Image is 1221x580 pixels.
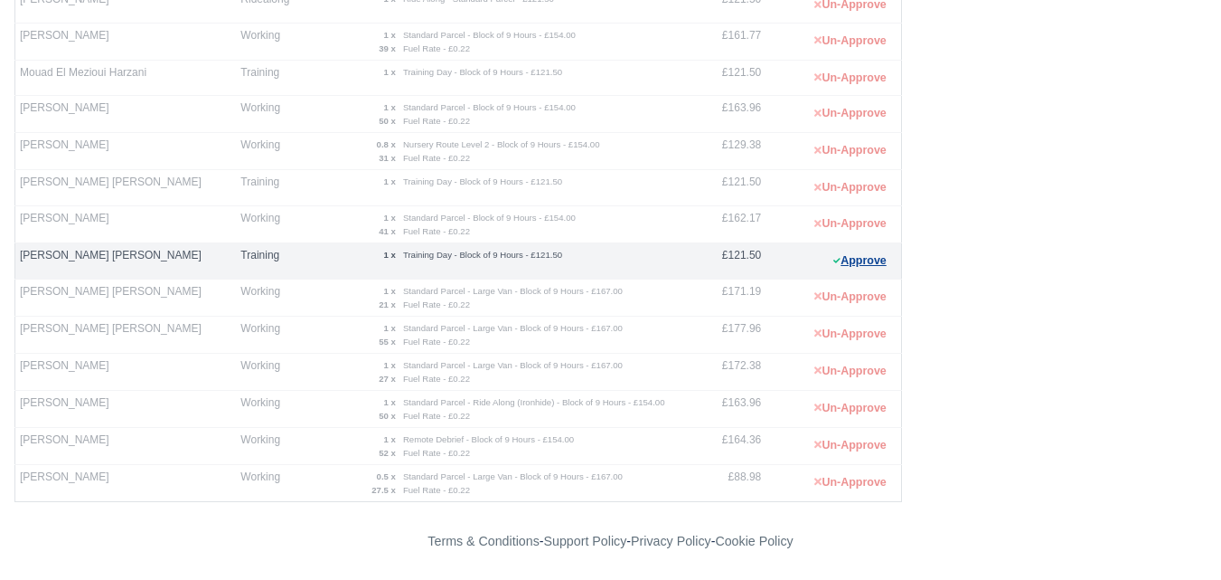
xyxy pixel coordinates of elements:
[15,390,237,427] td: [PERSON_NAME]
[686,353,766,390] td: £172.38
[403,471,623,481] small: Standard Parcel - Large Van - Block of 9 Hours - £167.00
[15,353,237,390] td: [PERSON_NAME]
[379,153,396,163] strong: 31 x
[1131,493,1221,580] iframe: Chat Widget
[379,411,396,421] strong: 50 x
[15,170,237,206] td: [PERSON_NAME] [PERSON_NAME]
[804,321,896,347] button: Un-Approve
[15,279,237,316] td: [PERSON_NAME] [PERSON_NAME]
[804,395,896,422] button: Un-Approve
[15,96,237,133] td: [PERSON_NAME]
[384,67,396,77] strong: 1 x
[403,102,576,112] small: Standard Parcel - Block of 9 Hours - £154.00
[804,65,896,91] button: Un-Approve
[686,60,766,96] td: £121.50
[236,353,303,390] td: Working
[384,30,396,40] strong: 1 x
[15,133,237,170] td: [PERSON_NAME]
[403,397,665,407] small: Standard Parcel - Ride Along (Ironhide) - Block of 9 Hours - £154.00
[236,427,303,464] td: Working
[96,531,1126,552] div: - - -
[403,323,623,333] small: Standard Parcel - Large Van - Block of 9 Hours - £167.00
[403,43,470,53] small: Fuel Rate - £0.22
[15,427,237,464] td: [PERSON_NAME]
[804,138,896,164] button: Un-Approve
[236,279,303,316] td: Working
[631,534,711,548] a: Privacy Policy
[236,60,303,96] td: Training
[15,23,237,60] td: [PERSON_NAME]
[686,206,766,243] td: £162.17
[15,243,237,280] td: [PERSON_NAME] [PERSON_NAME]
[427,534,539,548] a: Terms & Conditions
[686,390,766,427] td: £163.96
[384,250,396,260] strong: 1 x
[403,286,623,296] small: Standard Parcel - Large Van - Block of 9 Hours - £167.00
[384,434,396,444] strong: 1 x
[236,133,303,170] td: Working
[686,279,766,316] td: £171.19
[403,176,562,186] small: Training Day - Block of 9 Hours - £121.50
[379,337,396,347] strong: 55 x
[371,485,396,495] strong: 27.5 x
[686,427,766,464] td: £164.36
[379,374,396,384] strong: 27 x
[403,411,470,421] small: Fuel Rate - £0.22
[236,390,303,427] td: Working
[403,226,470,236] small: Fuel Rate - £0.22
[384,102,396,112] strong: 1 x
[15,60,237,96] td: Mouad El Mezioui Harzani
[384,360,396,370] strong: 1 x
[804,470,896,496] button: Un-Approve
[686,23,766,60] td: £161.77
[384,176,396,186] strong: 1 x
[377,139,396,149] strong: 0.8 x
[686,170,766,206] td: £121.50
[236,206,303,243] td: Working
[403,485,470,495] small: Fuel Rate - £0.22
[686,464,766,501] td: £88.98
[236,316,303,353] td: Working
[686,316,766,353] td: £177.96
[384,213,396,223] strong: 1 x
[379,116,396,126] strong: 50 x
[403,250,562,260] small: Training Day - Block of 9 Hours - £121.50
[804,211,896,237] button: Un-Approve
[384,323,396,333] strong: 1 x
[15,464,237,501] td: [PERSON_NAME]
[377,471,396,481] strong: 0.5 x
[686,133,766,170] td: £129.38
[403,374,470,384] small: Fuel Rate - £0.22
[236,170,303,206] td: Training
[379,226,396,236] strong: 41 x
[804,358,896,385] button: Un-Approve
[236,464,303,501] td: Working
[403,213,576,223] small: Standard Parcel - Block of 9 Hours - £154.00
[236,23,303,60] td: Working
[384,397,396,407] strong: 1 x
[403,139,600,149] small: Nursery Route Level 2 - Block of 9 Hours - £154.00
[804,175,896,201] button: Un-Approve
[236,243,303,280] td: Training
[384,286,396,296] strong: 1 x
[403,300,470,309] small: Fuel Rate - £0.22
[403,153,470,163] small: Fuel Rate - £0.22
[379,43,396,53] strong: 39 x
[804,433,896,459] button: Un-Approve
[403,448,470,458] small: Fuel Rate - £0.22
[403,67,562,77] small: Training Day - Block of 9 Hours - £121.50
[715,534,793,548] a: Cookie Policy
[15,316,237,353] td: [PERSON_NAME] [PERSON_NAME]
[686,96,766,133] td: £163.96
[403,30,576,40] small: Standard Parcel - Block of 9 Hours - £154.00
[804,28,896,54] button: Un-Approve
[403,434,574,444] small: Remote Debrief - Block of 9 Hours - £154.00
[15,206,237,243] td: [PERSON_NAME]
[804,284,896,310] button: Un-Approve
[379,300,396,309] strong: 21 x
[804,100,896,127] button: Un-Approve
[544,534,627,548] a: Support Policy
[823,248,897,274] button: Approve
[236,96,303,133] td: Working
